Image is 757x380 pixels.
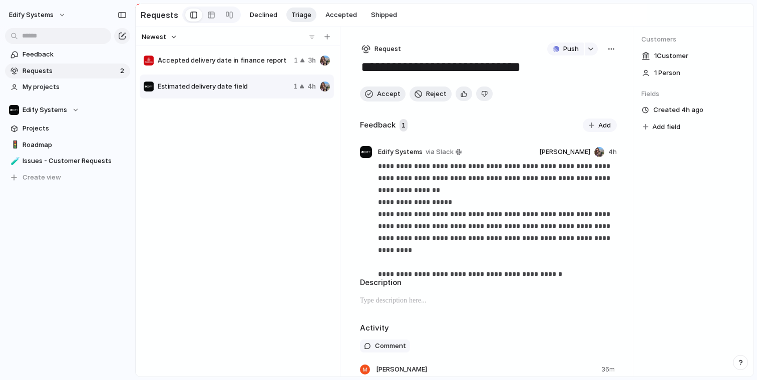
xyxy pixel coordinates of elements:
button: 🚦 [9,140,19,150]
span: Created 4h ago [653,105,703,115]
span: Request [374,44,401,54]
button: Shipped [366,7,402,22]
span: [PERSON_NAME] [376,364,427,374]
span: Create view [23,172,61,182]
span: 1 Person [654,68,680,78]
div: 🧪 [11,155,18,167]
span: 4h [307,81,316,91]
a: via Slack [424,146,464,158]
span: 1 Customer [654,51,688,61]
span: 3h [308,55,316,65]
span: Newest [142,32,166,42]
button: Newest [140,30,179,43]
span: Add [598,120,611,130]
button: Push [547,42,584,55]
a: Projects [5,121,130,136]
span: Declined [250,10,277,20]
button: Accept [360,86,406,101]
button: Edify Systems [5,102,130,117]
button: 🧪 [9,156,19,166]
button: Accepted [320,7,362,22]
span: Edify Systems [23,105,67,115]
span: Issues - Customer Requests [23,156,127,166]
button: Create view [5,170,130,185]
span: Fields [641,89,745,99]
span: Comment [375,341,406,351]
span: Push [563,44,579,54]
a: Feedback [5,47,130,62]
span: via Slack [426,147,454,157]
span: Edify Systems [378,147,423,157]
button: Add [583,118,617,132]
span: Accepted [325,10,357,20]
span: Edify Systems [9,10,54,20]
span: Feedback [23,49,127,59]
button: Comment [360,339,410,352]
h2: Requests [141,9,178,21]
span: Accept [377,89,401,99]
a: 🚦Roadmap [5,137,130,152]
span: Customers [641,34,745,44]
span: My projects [23,82,127,92]
span: [PERSON_NAME] [539,147,590,157]
span: 4h [608,147,617,157]
button: Triage [286,7,316,22]
button: Reject [410,86,452,101]
span: Projects [23,123,127,133]
span: Roadmap [23,140,127,150]
h2: Activity [360,322,389,334]
span: 1 [293,81,297,91]
div: 🚦 [11,139,18,150]
span: Shipped [371,10,397,20]
span: Triage [291,10,311,20]
span: Requests [23,66,117,76]
span: Estimated delivery date field [158,81,289,91]
span: Reject [426,89,447,99]
button: Add field [641,120,682,133]
button: Declined [245,7,282,22]
span: 36m [601,364,617,376]
a: Requests2 [5,63,130,78]
button: Request [360,42,403,55]
a: My projects [5,79,130,94]
span: 2 [120,66,126,76]
span: Add field [652,122,680,132]
h2: Description [360,277,617,288]
span: Accepted delivery date in finance report [158,55,290,65]
span: 1 [400,119,408,132]
span: 1 [294,55,298,65]
button: Edify Systems [5,7,71,23]
a: 🧪Issues - Customer Requests [5,153,130,168]
h2: Feedback [360,119,396,131]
